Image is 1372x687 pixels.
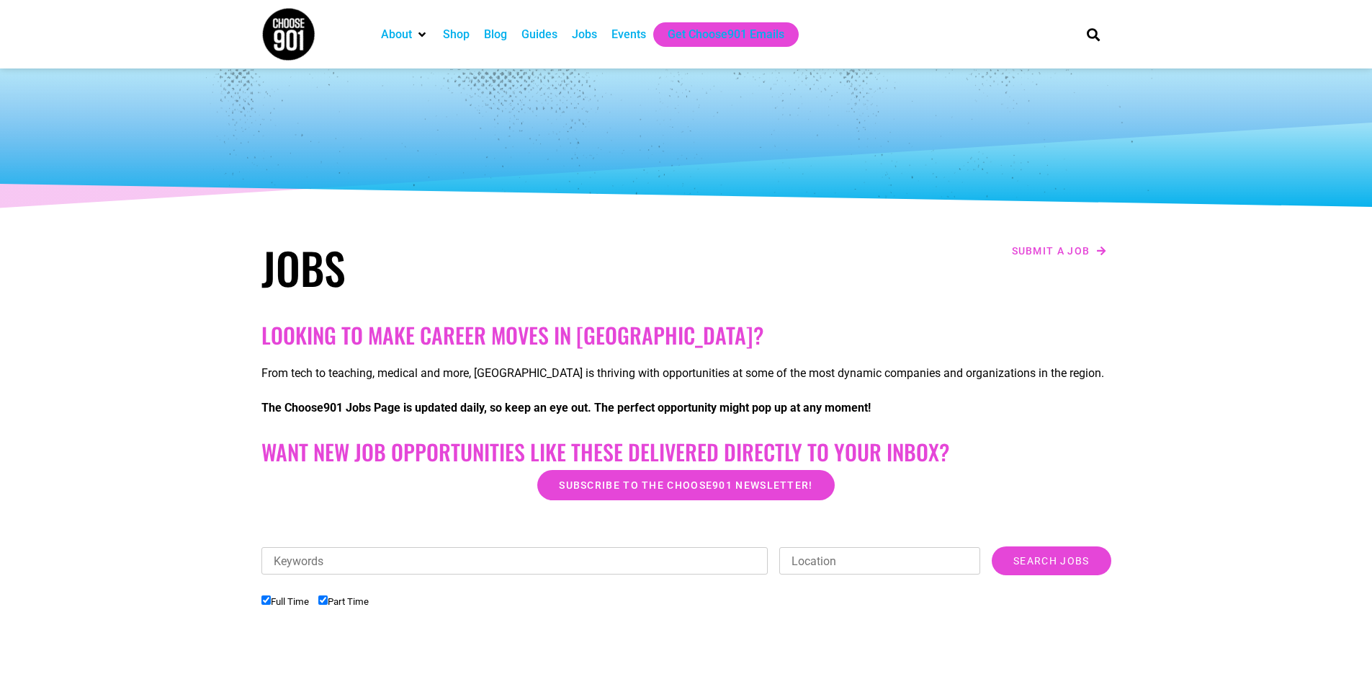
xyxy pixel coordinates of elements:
[668,26,784,43] a: Get Choose901 Emails
[779,547,980,575] input: Location
[1081,22,1105,46] div: Search
[559,480,812,490] span: Subscribe to the Choose901 newsletter!
[484,26,507,43] a: Blog
[611,26,646,43] a: Events
[261,547,768,575] input: Keywords
[318,596,369,607] label: Part Time
[261,241,679,293] h1: Jobs
[443,26,470,43] a: Shop
[261,365,1111,382] p: From tech to teaching, medical and more, [GEOGRAPHIC_DATA] is thriving with opportunities at some...
[261,595,271,605] input: Full Time
[374,22,436,47] div: About
[521,26,557,43] a: Guides
[261,596,309,607] label: Full Time
[537,470,834,500] a: Subscribe to the Choose901 newsletter!
[261,401,871,415] strong: The Choose901 Jobs Page is updated daily, so keep an eye out. The perfect opportunity might pop u...
[381,26,412,43] a: About
[572,26,597,43] a: Jobs
[374,22,1062,47] nav: Main nav
[261,322,1111,348] h2: Looking to make career moves in [GEOGRAPHIC_DATA]?
[1008,241,1111,260] a: Submit a job
[1012,246,1090,256] span: Submit a job
[992,546,1111,575] input: Search Jobs
[261,439,1111,465] h2: Want New Job Opportunities like these Delivered Directly to your Inbox?
[318,595,328,605] input: Part Time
